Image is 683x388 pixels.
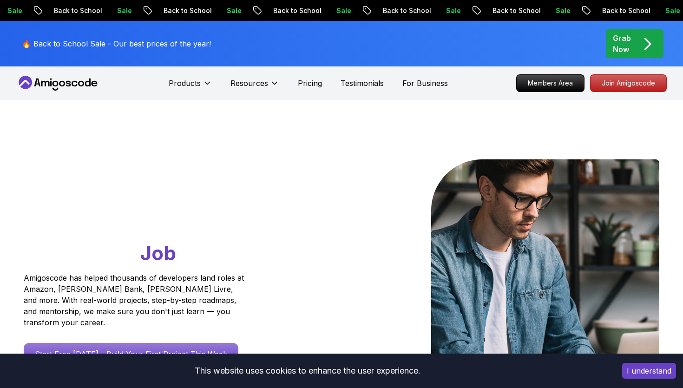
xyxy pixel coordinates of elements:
p: Sale [299,6,328,15]
p: Back to School [565,6,628,15]
p: Members Area [517,75,584,92]
div: This website uses cookies to enhance the user experience. [7,361,608,381]
a: Join Amigoscode [590,74,667,92]
p: Back to School [16,6,79,15]
a: Start Free [DATE] - Build Your First Project This Week [24,343,238,365]
p: Back to School [236,6,299,15]
p: Back to School [455,6,518,15]
p: Sale [518,6,548,15]
p: Sale [628,6,657,15]
span: Job [140,241,176,265]
button: Products [169,78,212,96]
button: Accept cookies [622,363,676,379]
p: Join Amigoscode [591,75,666,92]
a: Testimonials [341,78,384,89]
p: Sale [79,6,109,15]
button: Resources [230,78,279,96]
p: 🔥 Back to School Sale - Our best prices of the year! [22,38,211,49]
p: Products [169,78,201,89]
h1: Go From Learning to Hired: Master Java, Spring Boot & Cloud Skills That Get You the [24,159,280,267]
a: Pricing [298,78,322,89]
a: For Business [402,78,448,89]
p: Back to School [126,6,189,15]
p: Grab Now [613,33,631,55]
p: Sale [189,6,219,15]
p: Sale [408,6,438,15]
p: Back to School [345,6,408,15]
p: Resources [230,78,268,89]
p: Amigoscode has helped thousands of developers land roles at Amazon, [PERSON_NAME] Bank, [PERSON_N... [24,272,247,328]
a: Members Area [516,74,584,92]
